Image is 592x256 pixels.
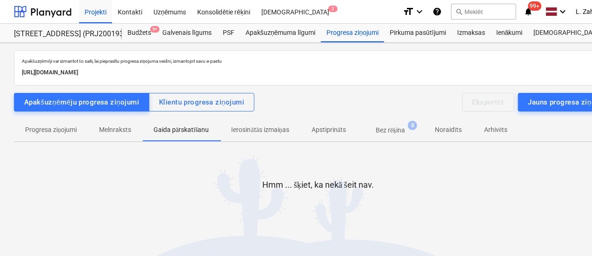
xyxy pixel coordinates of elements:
[14,93,149,112] button: Apakšuzņēmēju progresa ziņojumi
[25,125,77,135] p: Progresa ziņojumi
[122,24,157,42] div: Budžets
[240,24,321,42] a: Apakšuzņēmuma līgumi
[321,24,384,42] a: Progresa ziņojumi
[122,24,157,42] a: Budžets9+
[451,4,516,20] button: Meklēt
[484,125,507,135] p: Arhivēts
[217,24,240,42] a: PSF
[432,6,442,17] i: Zināšanu pamats
[150,26,160,33] span: 9+
[491,24,528,42] a: Ienākumi
[159,96,244,108] div: Klientu progresa ziņojumi
[414,6,425,17] i: keyboard_arrow_down
[328,6,338,12] span: 2
[149,93,254,112] button: Klientu progresa ziņojumi
[157,24,217,42] a: Galvenais līgums
[455,8,463,15] span: search
[524,6,533,17] i: notifications
[99,125,131,135] p: Melnraksts
[435,125,462,135] p: Noraidīts
[262,179,374,190] p: Hmm ... šķiet, ka nekā šeit nav.
[24,96,139,108] div: Apakšuzņēmēju progresa ziņojumi
[452,24,491,42] a: Izmaksas
[384,24,452,42] a: Pirkuma pasūtījumi
[232,125,289,135] p: Ierosinātās izmaiņas
[376,125,405,135] p: Bez rēķina
[403,6,414,17] i: format_size
[14,29,111,39] div: [STREET_ADDRESS] (PRJ2001934) 2601941
[153,125,209,135] p: Gaida pārskatīšanu
[558,6,569,17] i: keyboard_arrow_down
[545,211,592,256] iframe: Chat Widget
[312,125,346,135] p: Apstiprināts
[408,121,417,130] span: 8
[528,1,541,11] span: 99+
